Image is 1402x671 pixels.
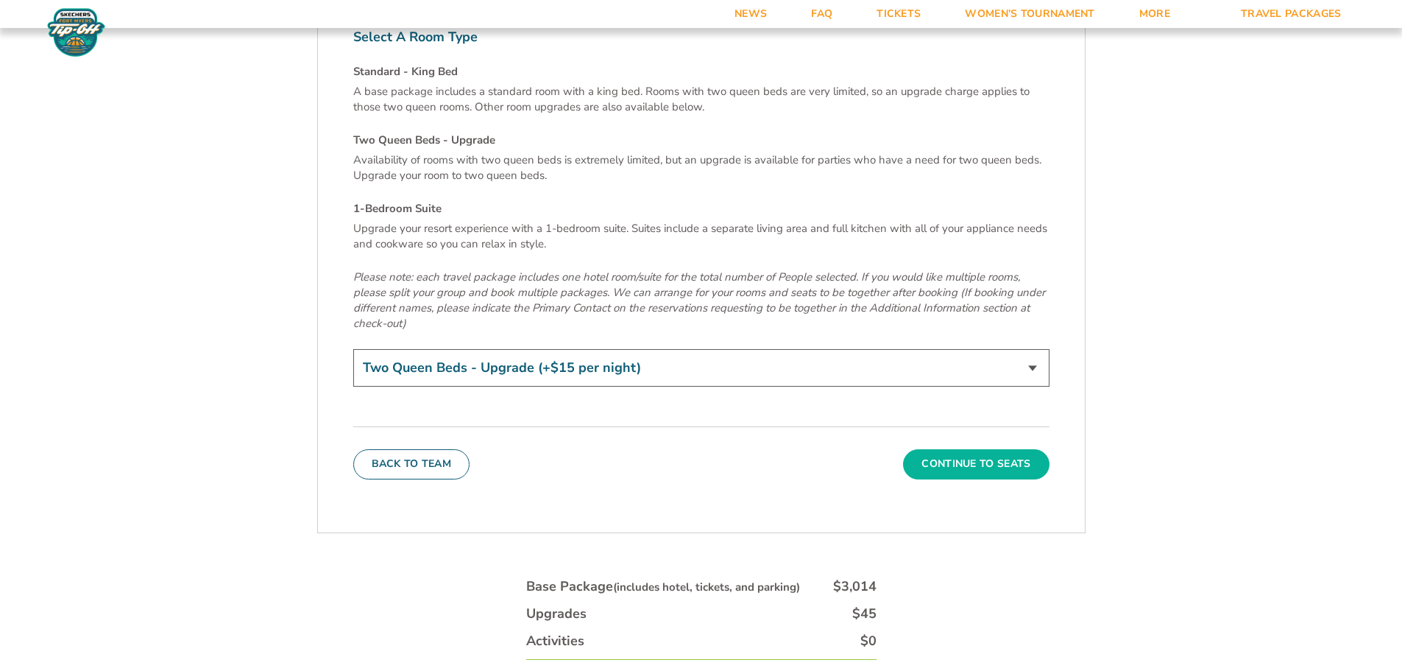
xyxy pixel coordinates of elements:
label: Select A Room Type [353,28,1049,46]
h4: Standard - King Bed [353,64,1049,80]
button: Continue To Seats [903,449,1049,479]
p: A base package includes a standard room with a king bed. Rooms with two queen beds are very limit... [353,84,1049,115]
h4: Two Queen Beds - Upgrade [353,133,1049,148]
div: Upgrades [526,605,587,623]
p: Upgrade your resort experience with a 1-bedroom suite. Suites include a separate living area and ... [353,221,1049,252]
p: Availability of rooms with two queen beds is extremely limited, but an upgrade is available for p... [353,152,1049,183]
img: Fort Myers Tip-Off [44,7,108,57]
div: Base Package [526,577,800,596]
div: $0 [860,632,877,650]
div: $3,014 [833,577,877,596]
em: Please note: each travel package includes one hotel room/suite for the total number of People sel... [353,270,1045,331]
small: (includes hotel, tickets, and parking) [613,580,800,594]
div: $45 [852,605,877,623]
button: Back To Team [353,449,470,479]
h4: 1-Bedroom Suite [353,201,1049,217]
div: Activities [526,632,584,650]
